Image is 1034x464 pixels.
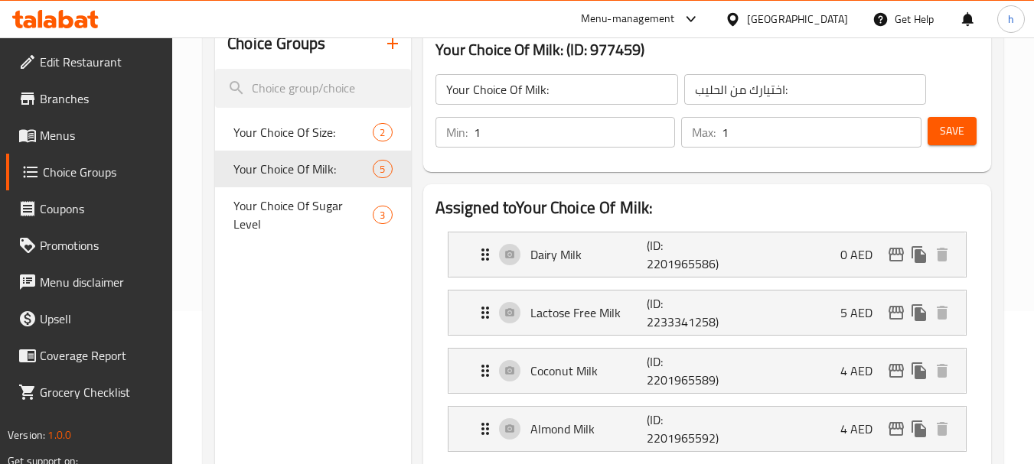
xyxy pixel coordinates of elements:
input: search [215,69,410,108]
span: Menu disclaimer [40,273,161,291]
button: delete [931,243,954,266]
a: Grocery Checklist [6,374,173,410]
div: Menu-management [581,10,675,28]
li: Expand [435,400,979,458]
div: Your Choice Of Size:2 [215,114,410,151]
li: Expand [435,284,979,342]
a: Branches [6,80,173,117]
p: 0 AED [840,245,885,264]
p: 5 AED [840,303,885,322]
span: 1.0.0 [47,425,71,445]
li: Expand [435,342,979,400]
p: (ID: 2201965589) [647,352,725,389]
span: Save [940,122,964,141]
p: 4 AED [840,420,885,438]
a: Edit Restaurant [6,44,173,80]
span: 3 [373,208,391,222]
span: Coverage Report [40,346,161,365]
p: (ID: 2201965592) [647,410,725,447]
div: Expand [449,407,966,451]
button: edit [885,301,908,324]
p: 4 AED [840,362,885,380]
p: Lactose Free Milk [530,303,647,322]
button: delete [931,301,954,324]
a: Coupons [6,190,173,227]
span: Promotions [40,236,161,255]
span: Menus [40,126,161,144]
a: Menu disclaimer [6,264,173,300]
h2: Assigned to Your Choice Of Milk: [435,196,979,219]
div: Choices [373,206,392,224]
div: Expand [449,232,966,277]
p: Max: [692,123,716,141]
div: Choices [373,123,392,141]
div: Your Choice Of Milk:5 [215,151,410,187]
span: h [1008,11,1014,28]
button: duplicate [908,359,931,382]
a: Upsell [6,300,173,337]
span: Edit Restaurant [40,53,161,71]
a: Choice Groups [6,154,173,190]
span: Your Choice Of Milk: [233,160,373,178]
span: Version: [8,425,45,445]
span: Your Choice Of Size: [233,123,373,141]
p: Coconut Milk [530,362,647,380]
div: Choices [373,160,392,178]
span: Your Choice Of Sugar Level [233,196,373,233]
button: edit [885,417,908,440]
p: (ID: 2201965586) [647,236,725,273]
p: Min: [446,123,468,141]
button: duplicate [908,301,931,324]
div: Your Choice Of Sugar Level3 [215,187,410,242]
button: delete [931,359,954,382]
p: Almond Milk [530,420,647,438]
span: Upsell [40,310,161,328]
span: Coupons [40,200,161,218]
span: Choice Groups [43,163,161,181]
span: Grocery Checklist [40,383,161,401]
a: Coverage Report [6,337,173,374]
button: duplicate [908,417,931,440]
div: Expand [449,290,966,335]
span: Branches [40,89,161,108]
h2: Choice Groups [227,32,325,55]
a: Menus [6,117,173,154]
p: Dairy Milk [530,245,647,264]
a: Promotions [6,227,173,264]
button: delete [931,417,954,440]
div: Expand [449,349,966,393]
div: [GEOGRAPHIC_DATA] [747,11,848,28]
button: edit [885,359,908,382]
h3: Your Choice Of Milk: (ID: 977459) [435,37,979,62]
button: duplicate [908,243,931,266]
p: (ID: 2233341258) [647,294,725,331]
button: edit [885,243,908,266]
span: 2 [373,125,391,140]
span: 5 [373,162,391,177]
button: Save [928,117,977,145]
li: Expand [435,226,979,284]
